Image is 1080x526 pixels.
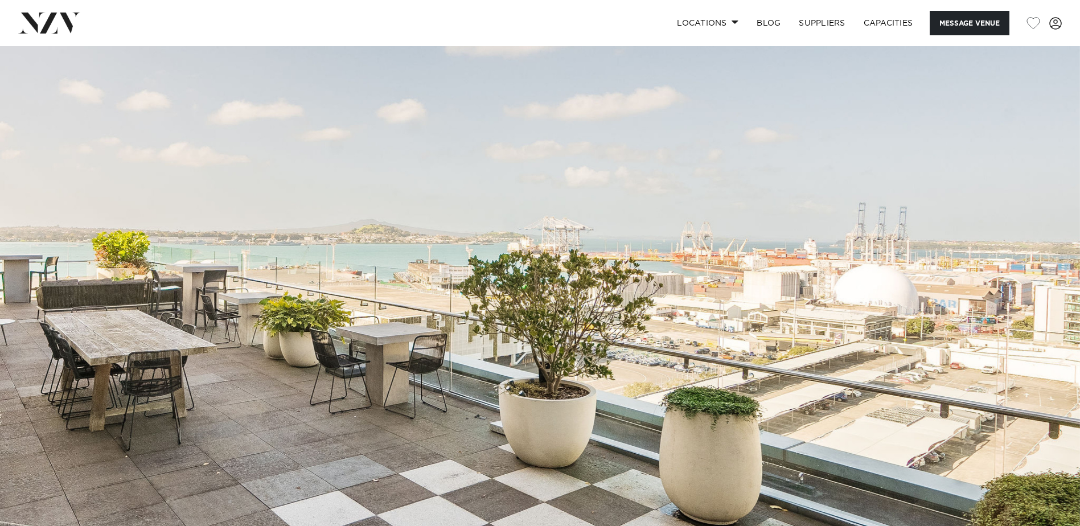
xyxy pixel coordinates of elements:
[668,11,748,35] a: Locations
[790,11,854,35] a: SUPPLIERS
[748,11,790,35] a: BLOG
[930,11,1009,35] button: Message Venue
[18,13,80,33] img: nzv-logo.png
[855,11,922,35] a: Capacities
